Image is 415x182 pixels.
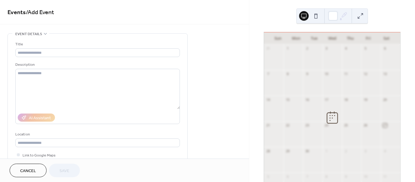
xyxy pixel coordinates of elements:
div: 22 [285,123,290,128]
div: 2 [305,46,309,51]
div: 6 [383,46,387,51]
div: 6 [285,174,290,179]
div: 25 [344,123,348,128]
div: 4 [383,149,387,153]
div: 14 [266,97,270,102]
span: Cancel [20,168,36,174]
div: 7 [305,174,309,179]
div: 8 [285,72,290,76]
div: Sat [377,32,395,44]
div: 21 [266,123,270,128]
div: 10 [363,174,368,179]
div: 4 [344,46,348,51]
div: 11 [383,174,387,179]
div: 28 [266,149,270,153]
div: Sun [269,32,287,44]
div: 23 [305,123,309,128]
div: Title [15,41,179,47]
div: 20 [383,97,387,102]
div: 10 [324,72,329,76]
div: 27 [383,123,387,128]
button: Cancel [10,164,47,177]
div: 26 [363,123,368,128]
div: 16 [305,97,309,102]
div: 9 [305,72,309,76]
div: 5 [363,46,368,51]
div: Description [15,62,179,68]
div: 12 [363,72,368,76]
div: 1 [285,46,290,51]
div: 13 [383,72,387,76]
a: Events [8,7,26,18]
div: Wed [323,32,341,44]
div: 30 [305,149,309,153]
div: 7 [266,72,270,76]
div: 29 [285,149,290,153]
div: 15 [285,97,290,102]
div: 19 [363,97,368,102]
div: 31 [266,46,270,51]
div: Fri [359,32,377,44]
div: 2 [344,149,348,153]
div: Location [15,131,179,138]
div: 9 [344,174,348,179]
div: 24 [324,123,329,128]
div: 18 [344,97,348,102]
div: 11 [344,72,348,76]
span: Event details [15,31,42,37]
div: 3 [363,149,368,153]
div: 1 [324,149,329,153]
div: 5 [266,174,270,179]
div: Tue [305,32,323,44]
div: 3 [324,46,329,51]
span: Link to Google Maps [23,152,56,159]
div: Thu [341,32,359,44]
div: Mon [287,32,305,44]
div: 8 [324,174,329,179]
div: 17 [324,97,329,102]
span: / Add Event [26,7,54,18]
